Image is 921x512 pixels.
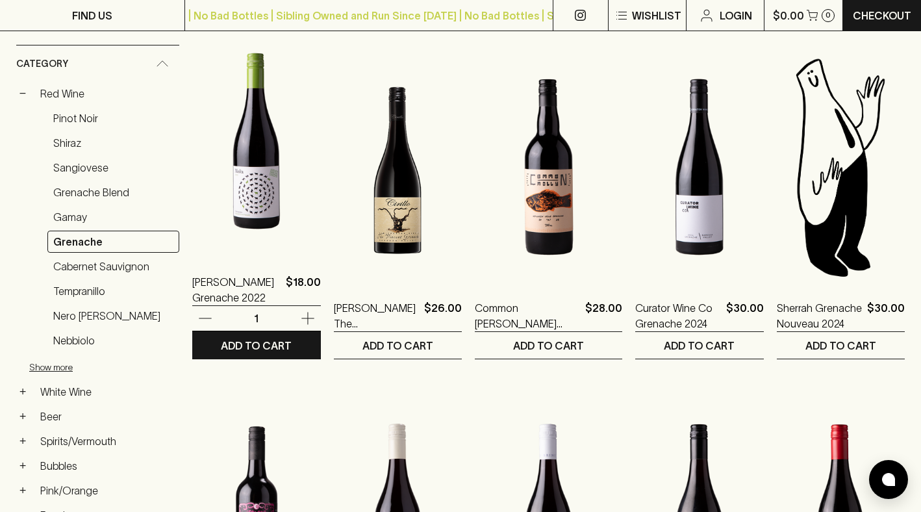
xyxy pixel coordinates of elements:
[221,338,292,353] p: ADD TO CART
[72,8,112,23] p: FIND US
[16,56,68,72] span: Category
[16,87,29,100] button: −
[47,181,179,203] a: Grenache Blend
[47,132,179,154] a: Shiraz
[664,338,735,353] p: ADD TO CART
[475,332,622,359] button: ADD TO CART
[34,480,179,502] a: Pink/Orange
[867,300,905,331] p: $30.00
[635,53,763,281] img: Curator Wine Co Grenache 2024
[585,300,622,331] p: $28.00
[16,435,29,448] button: +
[362,338,433,353] p: ADD TO CART
[632,8,681,23] p: Wishlist
[47,255,179,277] a: Cabernet Sauvignon
[29,354,199,381] button: Show more
[47,157,179,179] a: Sangiovese
[334,332,462,359] button: ADD TO CART
[513,338,584,353] p: ADD TO CART
[47,206,179,228] a: Gamay
[16,410,29,423] button: +
[777,53,905,281] img: Blackhearts & Sparrows Man
[34,381,179,403] a: White Wine
[882,473,895,486] img: bubble-icon
[853,8,911,23] p: Checkout
[34,83,179,105] a: Red Wine
[34,430,179,452] a: Spirits/Vermouth
[16,459,29,472] button: +
[635,332,763,359] button: ADD TO CART
[34,455,179,477] a: Bubbles
[192,274,280,305] a: [PERSON_NAME] Grenache 2022
[47,329,179,352] a: Nebbiolo
[192,27,320,255] img: Mesta Grenache 2022
[720,8,752,23] p: Login
[286,274,321,305] p: $18.00
[47,107,179,129] a: Pinot Noir
[475,53,622,281] img: Common Molly Grenache 2023
[47,305,179,327] a: Nero [PERSON_NAME]
[777,332,905,359] button: ADD TO CART
[805,338,876,353] p: ADD TO CART
[635,300,720,331] a: Curator Wine Co Grenache 2024
[334,53,462,281] img: Cirillo The Vincent Grenache 2024
[475,300,580,331] a: Common [PERSON_NAME] 2023
[16,45,179,83] div: Category
[826,12,831,19] p: 0
[16,484,29,497] button: +
[777,300,862,331] a: Sherrah Grenache Nouveau 2024
[773,8,804,23] p: $0.00
[16,385,29,398] button: +
[726,300,764,331] p: $30.00
[424,300,462,331] p: $26.00
[47,280,179,302] a: Tempranillo
[241,311,272,326] p: 1
[34,405,179,428] a: Beer
[192,332,320,359] button: ADD TO CART
[47,231,179,253] a: Grenache
[334,300,419,331] a: [PERSON_NAME] The [PERSON_NAME] 2024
